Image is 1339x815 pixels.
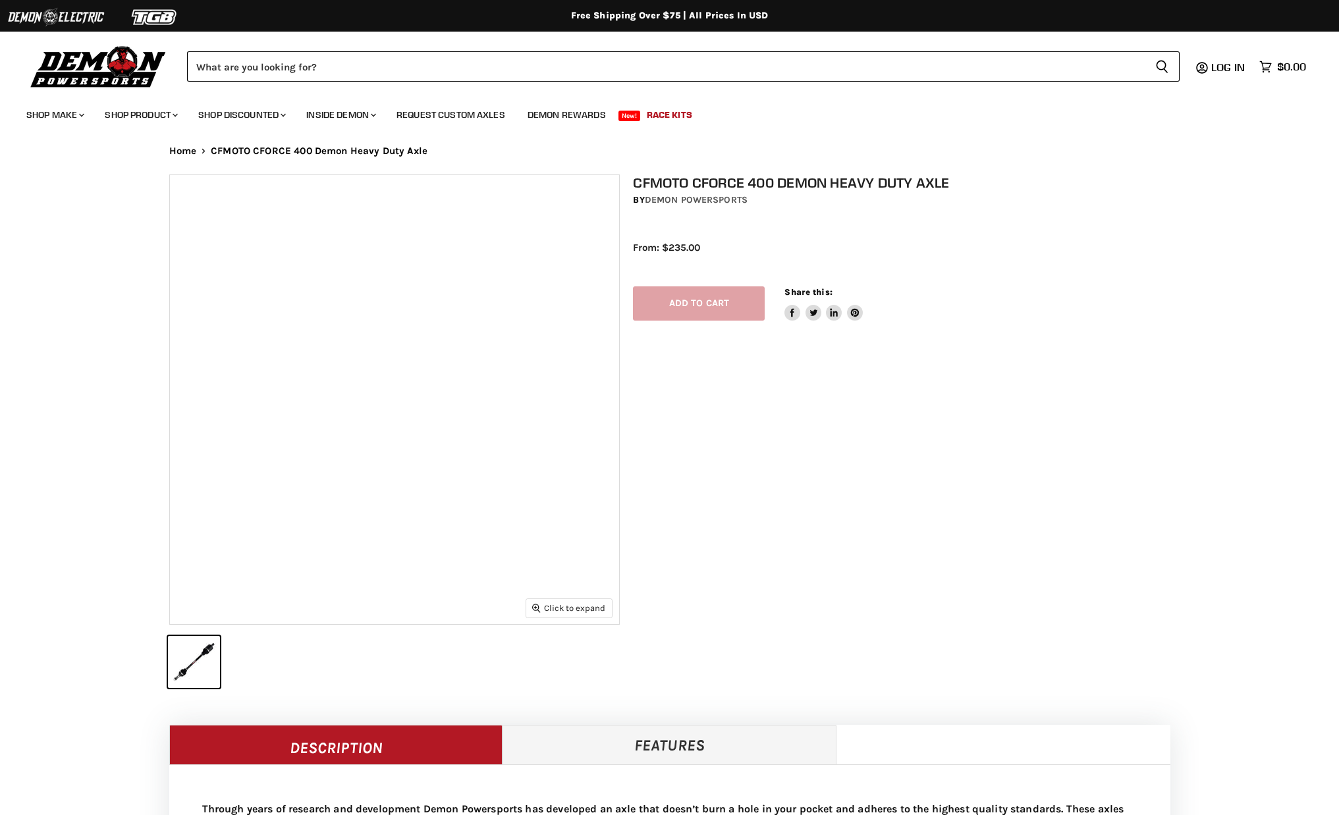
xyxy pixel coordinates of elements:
[1211,61,1245,74] span: Log in
[188,101,294,128] a: Shop Discounted
[143,145,1197,157] nav: Breadcrumbs
[1205,61,1253,73] a: Log in
[169,725,503,764] a: Description
[784,286,863,321] aside: Share this:
[503,725,836,764] a: Features
[387,101,515,128] a: Request Custom Axles
[168,636,220,688] button: IMAGE thumbnail
[518,101,616,128] a: Demon Rewards
[1253,57,1313,76] a: $0.00
[187,51,1180,82] form: Product
[633,242,700,253] span: From: $235.00
[187,51,1145,82] input: Search
[526,599,612,617] button: Click to expand
[211,145,427,157] span: CFMOTO CFORCE 400 Demon Heavy Duty Axle
[1277,61,1306,73] span: $0.00
[784,287,832,297] span: Share this:
[7,5,105,30] img: Demon Electric Logo 2
[532,603,605,613] span: Click to expand
[645,194,748,205] a: Demon Powersports
[618,111,641,121] span: New!
[95,101,186,128] a: Shop Product
[26,43,171,90] img: Demon Powersports
[1145,51,1180,82] button: Search
[169,145,197,157] a: Home
[143,10,1197,22] div: Free Shipping Over $75 | All Prices In USD
[633,193,1184,207] div: by
[16,96,1303,128] ul: Main menu
[105,5,204,30] img: TGB Logo 2
[16,101,92,128] a: Shop Make
[637,101,702,128] a: Race Kits
[296,101,384,128] a: Inside Demon
[633,174,1184,191] h1: CFMOTO CFORCE 400 Demon Heavy Duty Axle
